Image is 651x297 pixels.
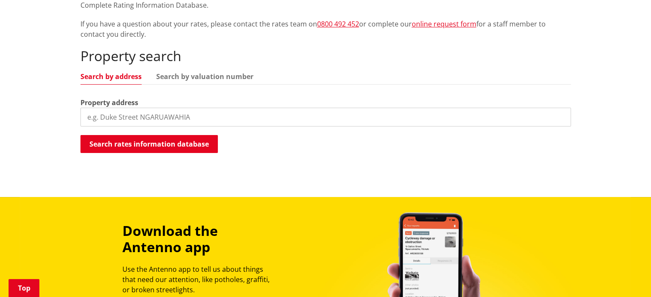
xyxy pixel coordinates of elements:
[122,264,277,295] p: Use the Antenno app to tell us about things that need our attention, like potholes, graffiti, or ...
[80,97,138,108] label: Property address
[80,108,571,126] input: e.g. Duke Street NGARUAWAHIA
[80,48,571,64] h2: Property search
[80,135,218,153] button: Search rates information database
[122,223,277,256] h3: Download the Antenno app
[80,19,571,39] p: If you have a question about your rates, please contact the rates team on or complete our for a s...
[9,279,39,297] a: Top
[80,73,142,80] a: Search by address
[156,73,253,80] a: Search by valuation number
[317,19,359,29] a: 0800 492 452
[612,261,642,292] iframe: Messenger Launcher
[412,19,476,29] a: online request form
